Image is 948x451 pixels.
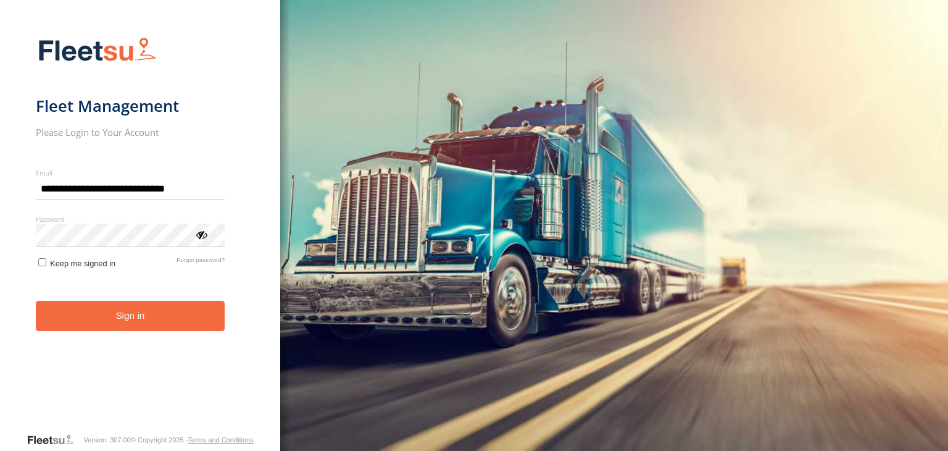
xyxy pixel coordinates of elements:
div: Version: 307.00 [83,436,130,444]
label: Email [36,168,225,177]
label: Password [36,214,225,224]
div: ViewPassword [195,228,207,240]
h2: Please Login to Your Account [36,126,225,138]
form: main [36,30,245,432]
a: Visit our Website [27,434,83,446]
button: Sign in [36,301,225,331]
span: Keep me signed in [50,259,115,268]
a: Terms and Conditions [188,436,253,444]
div: © Copyright 2025 - [131,436,254,444]
input: Keep me signed in [38,258,46,266]
a: Forgot password? [177,256,225,268]
h1: Fleet Management [36,96,225,116]
img: Fleetsu [36,35,159,66]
